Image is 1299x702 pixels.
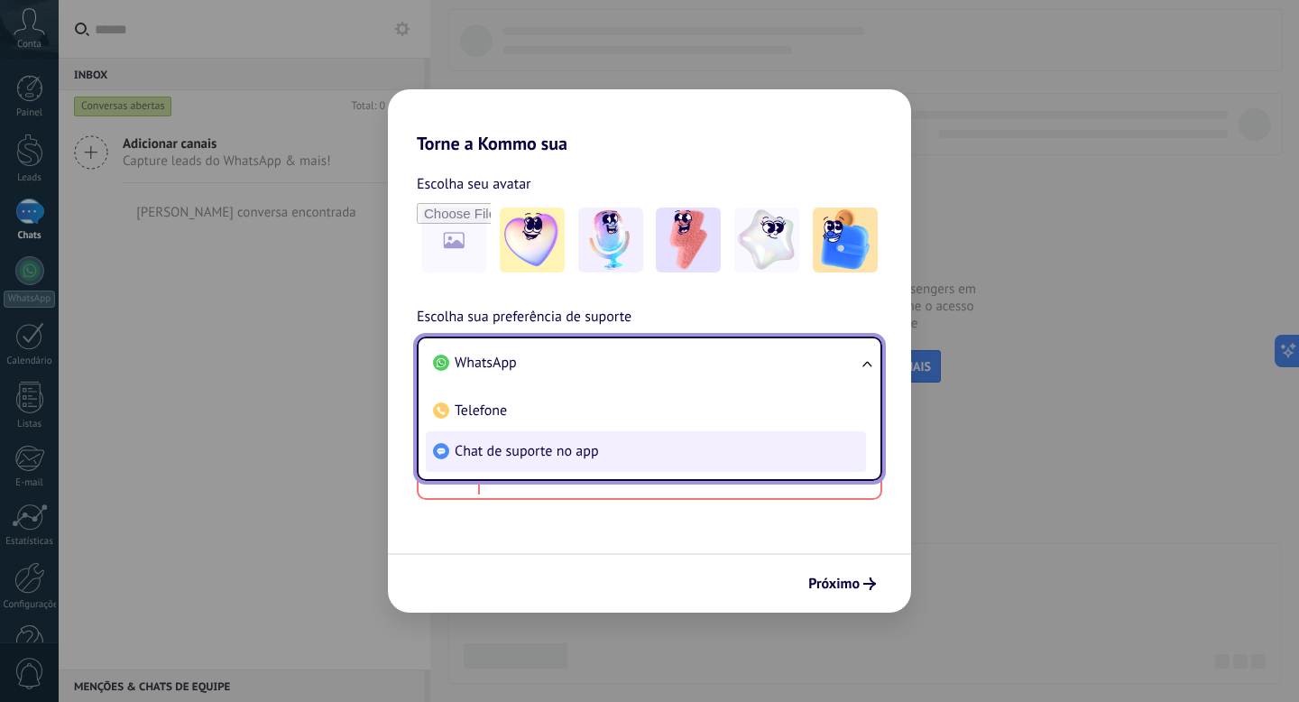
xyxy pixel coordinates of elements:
[578,208,643,272] img: -2.jpeg
[800,568,884,599] button: Próximo
[808,577,860,590] span: Próximo
[734,208,799,272] img: -4.jpeg
[813,208,878,272] img: -5.jpeg
[417,172,531,196] span: Escolha seu avatar
[455,442,599,460] span: Chat de suporte no app
[417,306,631,329] span: Escolha sua preferência de suporte
[656,208,721,272] img: -3.jpeg
[500,208,565,272] img: -1.jpeg
[455,354,517,372] span: WhatsApp
[455,402,507,420] span: Telefone
[388,89,911,154] h2: Torne a Kommo sua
